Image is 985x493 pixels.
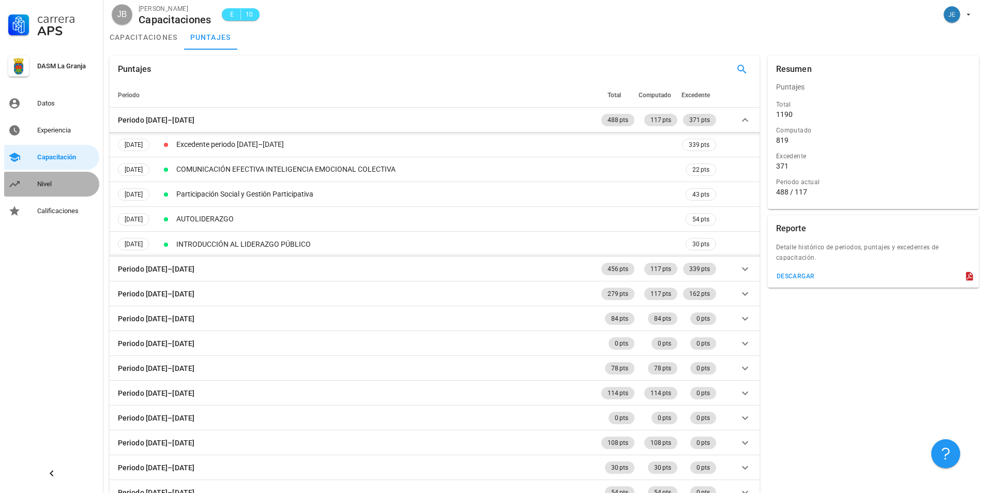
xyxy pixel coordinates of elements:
div: Periodo [DATE]–[DATE] [118,387,194,399]
div: Periodo [DATE]–[DATE] [118,412,194,424]
div: 488 / 117 [776,187,971,197]
span: 84 pts [611,312,628,325]
span: 371 pts [689,114,710,126]
span: Periodo [118,92,140,99]
span: 78 pts [654,362,671,375]
th: Total [599,83,637,108]
span: Computado [639,92,671,99]
th: Periodo [110,83,599,108]
div: APS [37,25,95,37]
div: DASM La Granja [37,62,95,70]
span: Total [608,92,621,99]
a: Calificaciones [4,199,99,223]
span: 488 pts [608,114,628,126]
a: puntajes [184,25,237,50]
div: Excedente [776,151,971,161]
div: 1190 [776,110,793,119]
div: Nivel [37,180,95,188]
th: Computado [637,83,679,108]
span: 54 pts [692,214,709,225]
span: 108 pts [650,437,671,449]
span: [DATE] [125,214,143,225]
div: Calificaciones [37,207,95,215]
div: 819 [776,136,789,145]
span: 0 pts [696,337,710,350]
div: Periodo actual [776,177,971,187]
span: 339 pts [689,139,709,151]
div: 371 [776,161,789,171]
a: capacitaciones [103,25,184,50]
div: Detalle histórico de periodos, puntajes y excedentes de capacitación. [768,242,979,269]
span: 0 pts [696,437,710,449]
div: Periodo [DATE]–[DATE] [118,462,194,473]
td: Participación Social y Gestión Participativa [174,182,680,207]
th: Excedente [679,83,718,108]
div: Capacitación [37,153,95,161]
span: E [228,9,236,20]
span: 0 pts [696,461,710,474]
div: Capacitaciones [139,14,211,25]
span: 30 pts [654,461,671,474]
td: Excedente periodo [DATE]–[DATE] [174,132,680,157]
span: 78 pts [611,362,628,375]
span: [DATE] [125,139,143,151]
span: 84 pts [654,312,671,325]
div: Experiencia [37,126,95,135]
td: AUTOLIDERAZGO [174,207,680,232]
div: avatar [112,4,132,25]
span: JB [117,4,127,25]
span: 0 pts [615,337,628,350]
span: 114 pts [650,387,671,399]
div: Periodo [DATE]–[DATE] [118,288,194,300]
div: Computado [776,125,971,136]
a: Nivel [4,172,99,197]
span: 22 pts [692,165,709,175]
div: Carrera [37,12,95,25]
span: 0 pts [696,387,710,399]
a: Experiencia [4,118,99,143]
span: 162 pts [689,288,710,300]
div: Datos [37,99,95,108]
div: Periodo [DATE]–[DATE] [118,338,194,349]
div: Periodo [DATE]–[DATE] [118,114,194,126]
div: Periodo [DATE]–[DATE] [118,313,194,324]
td: COMUNICACIÓN EFECTIVA INTELIGENCIA EMOCIONAL COLECTIVA [174,157,680,182]
div: descargar [776,273,815,280]
span: 30 pts [692,239,709,249]
span: 117 pts [650,288,671,300]
span: 30 pts [611,461,628,474]
span: 0 pts [658,337,671,350]
span: 114 pts [608,387,628,399]
span: 10 [245,9,253,20]
span: 117 pts [650,114,671,126]
div: Periodo [DATE]–[DATE] [118,363,194,374]
span: Excedente [681,92,710,99]
div: Periodo [DATE]–[DATE] [118,263,194,275]
div: Reporte [776,215,806,242]
span: 0 pts [658,412,671,424]
div: Periodo [DATE]–[DATE] [118,437,194,449]
span: [DATE] [125,189,143,200]
span: 279 pts [608,288,628,300]
div: Total [776,99,971,110]
span: [DATE] [125,238,143,250]
div: avatar [944,6,960,23]
span: [DATE] [125,164,143,175]
span: 456 pts [608,263,628,275]
span: 0 pts [615,412,628,424]
td: INTRODUCCIÓN AL LIDERAZGO PÚBLICO [174,232,680,257]
div: Puntajes [768,74,979,99]
span: 43 pts [692,189,709,200]
span: 117 pts [650,263,671,275]
div: Resumen [776,56,812,83]
span: 108 pts [608,437,628,449]
div: [PERSON_NAME] [139,4,211,14]
span: 0 pts [696,412,710,424]
div: Puntajes [118,56,151,83]
a: Datos [4,91,99,116]
a: Capacitación [4,145,99,170]
button: descargar [772,269,819,283]
span: 0 pts [696,312,710,325]
span: 339 pts [689,263,710,275]
span: 0 pts [696,362,710,375]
